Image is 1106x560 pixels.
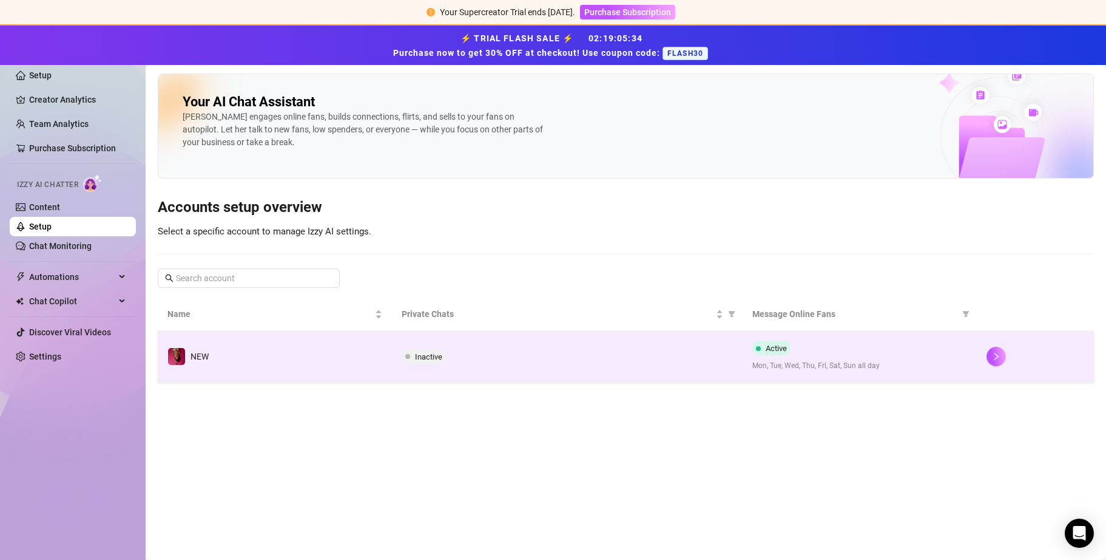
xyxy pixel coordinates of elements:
[17,179,78,191] span: Izzy AI Chatter
[183,94,315,111] h2: Your AI Chat Assistant
[402,307,714,321] span: Private Chats
[29,222,52,231] a: Setup
[960,305,972,323] span: filter
[392,298,743,331] th: Private Chats
[176,271,323,285] input: Search account
[167,307,373,321] span: Name
[728,310,735,318] span: filter
[191,352,209,361] span: NEW
[726,305,738,323] span: filter
[962,310,969,318] span: filter
[992,352,1000,361] span: right
[16,297,24,306] img: Chat Copilot
[580,5,675,19] button: Purchase Subscription
[29,202,60,212] a: Content
[752,307,957,321] span: Message Online Fans
[158,298,392,331] th: Name
[766,344,787,353] span: Active
[183,111,547,149] div: [PERSON_NAME] engages online fans, builds connections, flirts, and sells to your fans on autopilo...
[29,143,116,153] a: Purchase Subscription
[168,348,185,365] img: NEW
[158,198,1094,217] h3: Accounts setup overview
[427,8,435,16] span: exclamation-circle
[29,70,52,80] a: Setup
[16,272,25,282] span: thunderbolt
[29,119,89,129] a: Team Analytics
[415,352,442,361] span: Inactive
[29,90,126,109] a: Creator Analytics
[29,352,61,361] a: Settings
[752,360,967,372] span: Mon, Tue, Wed, Thu, Fri, Sat, Sun all day
[29,267,115,287] span: Automations
[584,7,671,17] span: Purchase Subscription
[393,33,713,58] strong: ⚡ TRIAL FLASH SALE ⚡
[29,292,115,311] span: Chat Copilot
[29,241,92,251] a: Chat Monitoring
[165,274,174,282] span: search
[588,33,642,43] span: 02 : 19 : 05 : 34
[580,7,675,17] a: Purchase Subscription
[905,54,1093,178] img: ai-chatter-content-library-cLFOSyPT.png
[158,226,371,237] span: Select a specific account to manage Izzy AI settings.
[663,47,708,60] span: FLASH30
[393,48,663,58] strong: Purchase now to get 30% OFF at checkout! Use coupon code:
[29,327,111,337] a: Discover Viral Videos
[83,174,102,192] img: AI Chatter
[986,347,1006,366] button: right
[440,7,575,17] span: Your Supercreator Trial ends [DATE].
[1065,519,1094,548] div: Open Intercom Messenger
